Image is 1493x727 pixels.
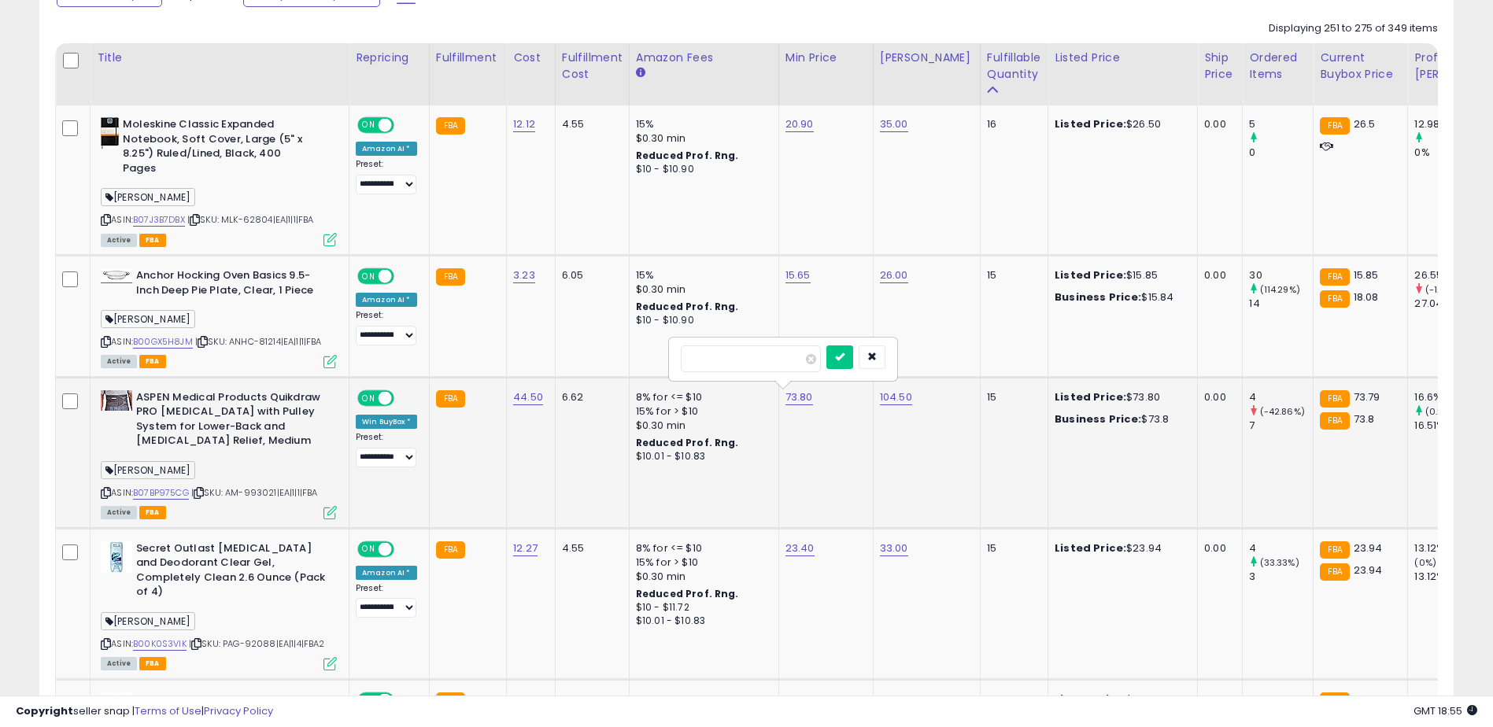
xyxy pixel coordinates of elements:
div: $10 - $10.90 [636,163,767,176]
div: $0.30 min [636,419,767,433]
div: 6.62 [562,390,617,404]
strong: Copyright [16,703,73,718]
a: 12.12 [513,116,535,132]
span: ON [359,391,379,404]
div: $23.94 [1055,541,1185,555]
small: (-1.81%) [1425,283,1459,296]
div: Amazon Fees [636,50,772,66]
div: $15.85 [1055,268,1185,282]
div: 3 [1249,570,1313,584]
span: 23.94 [1354,563,1383,578]
b: Secret Outlast [MEDICAL_DATA] and Deodorant Clear Gel, Completely Clean 2.6 Ounce (Pack of 4) [136,541,327,603]
small: (0%) [1414,556,1436,569]
span: FBA [139,355,166,368]
b: Listed Price: [1055,541,1126,555]
a: B07J3B7DBX [133,213,185,227]
b: Business Price: [1055,411,1141,426]
div: $0.30 min [636,131,767,146]
div: 8% for <= $10 [636,390,767,404]
b: Anchor Hocking Oven Basics 9.5-Inch Deep Pie Plate, Clear, 1 Piece [136,268,327,301]
small: (114.29%) [1260,283,1300,296]
small: FBA [436,268,465,286]
div: Preset: [356,583,417,618]
small: (-42.86%) [1260,405,1305,418]
div: Preset: [356,159,417,194]
a: Privacy Policy [204,703,273,718]
span: | SKU: MLK-62804|EA|1|1|FBA [187,213,314,226]
span: OFF [392,119,417,132]
a: 35.00 [880,116,908,132]
span: 73.79 [1354,389,1380,404]
div: Listed Price [1055,50,1191,66]
b: Listed Price: [1055,389,1126,404]
b: Reduced Prof. Rng. [636,436,739,449]
div: Cost [513,50,549,66]
div: 4 [1249,541,1313,555]
div: 4.55 [562,117,617,131]
img: 51Fwo-TOQiL._SL40_.jpg [101,390,132,411]
div: 16 [987,117,1036,131]
div: $10 - $11.72 [636,601,767,614]
span: | SKU: AM-993021|EA|1|1|FBA [191,486,318,499]
b: Moleskine Classic Expanded Notebook, Soft Cover, Large (5" x 8.25") Ruled/Lined, Black, 400 Pages [123,117,314,179]
div: $10 - $10.90 [636,314,767,327]
div: ASIN: [101,117,337,245]
div: 15 [987,541,1036,555]
div: $10.01 - $10.83 [636,614,767,628]
div: $0.30 min [636,282,767,297]
div: $26.50 [1055,117,1185,131]
a: 20.90 [785,116,814,132]
a: Terms of Use [135,703,201,718]
span: [PERSON_NAME] [101,188,195,206]
div: 15 [987,268,1036,282]
a: 15.65 [785,268,811,283]
div: 4 [1249,390,1313,404]
b: Listed Price: [1055,116,1126,131]
div: 7 [1249,419,1313,433]
a: B07BP975CG [133,486,189,500]
span: ON [359,542,379,555]
span: ON [359,119,379,132]
b: Business Price: [1055,290,1141,304]
span: OFF [392,391,417,404]
small: FBA [1320,290,1349,308]
div: 8% for <= $10 [636,541,767,555]
a: 33.00 [880,541,908,556]
div: 6.05 [562,268,617,282]
span: FBA [139,234,166,247]
div: Current Buybox Price [1320,50,1401,83]
div: seller snap | | [16,704,273,719]
div: 15% for > $10 [636,404,767,419]
span: All listings currently available for purchase on Amazon [101,355,137,368]
span: 23.94 [1354,541,1383,555]
a: 104.50 [880,389,912,405]
div: 5 [1249,117,1313,131]
a: B00GX5H8JM [133,335,193,349]
div: Fulfillable Quantity [987,50,1041,83]
span: FBA [139,506,166,519]
div: Fulfillment Cost [562,50,623,83]
small: FBA [1320,390,1349,408]
span: OFF [392,270,417,283]
span: All listings currently available for purchase on Amazon [101,657,137,670]
a: 44.50 [513,389,543,405]
a: 73.80 [785,389,813,405]
div: ASIN: [101,268,337,367]
a: 26.00 [880,268,908,283]
img: 31D-WHqMngL._SL40_.jpg [101,117,119,149]
span: 2025-09-17 18:55 GMT [1414,703,1477,718]
div: Amazon AI * [356,566,417,580]
a: 3.23 [513,268,535,283]
span: [PERSON_NAME] [101,461,195,479]
div: 0.00 [1204,268,1230,282]
div: Fulfillment [436,50,500,66]
div: 15 [987,390,1036,404]
span: [PERSON_NAME] [101,612,195,630]
div: 15% [636,117,767,131]
div: Preset: [356,310,417,345]
div: 14 [1249,297,1313,311]
div: Win BuyBox * [356,415,417,429]
div: 15% [636,268,767,282]
div: 0 [1249,146,1313,160]
small: (0.55%) [1425,405,1460,418]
